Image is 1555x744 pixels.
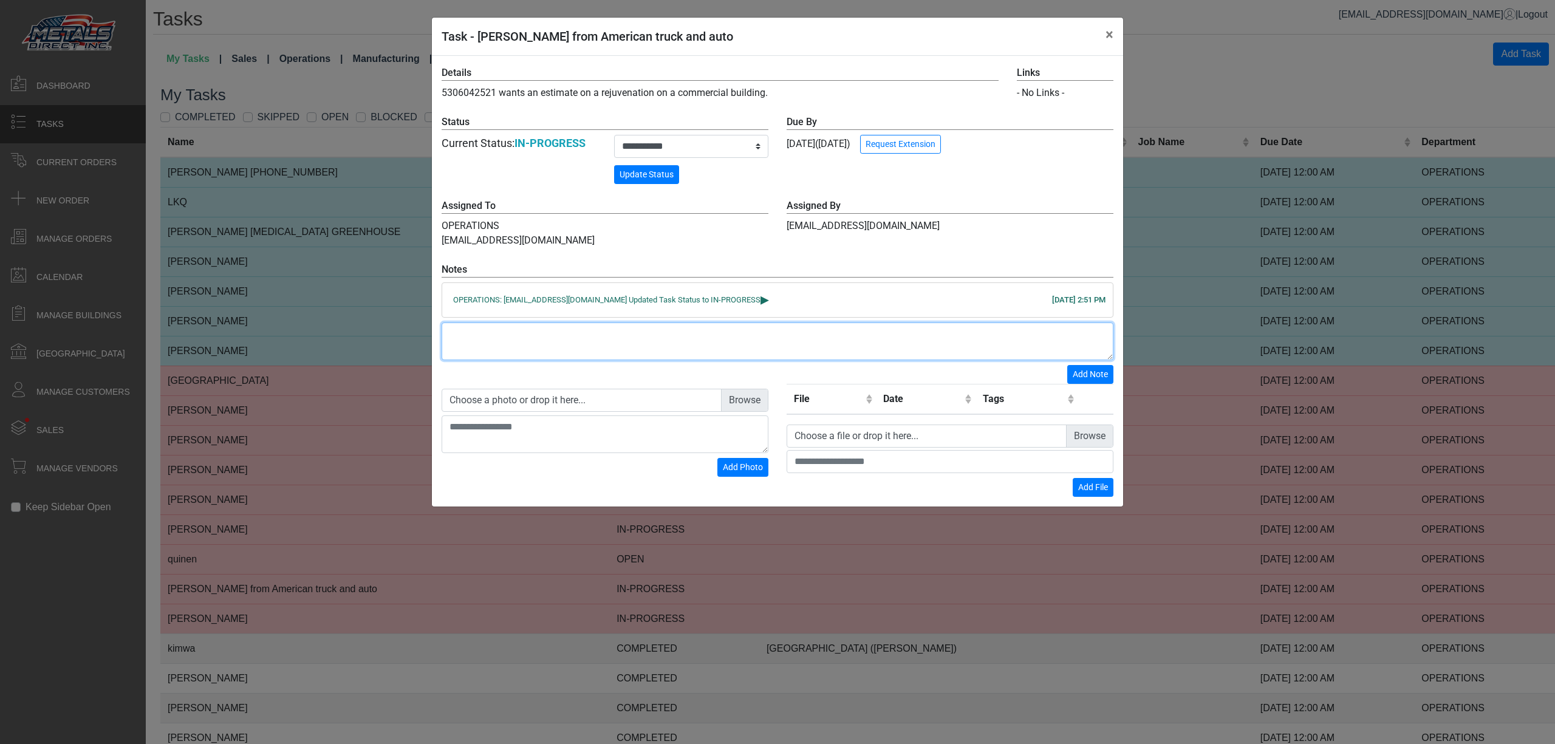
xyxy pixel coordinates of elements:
[432,199,777,248] div: OPERATIONS [EMAIL_ADDRESS][DOMAIN_NAME]
[777,199,1123,248] div: [EMAIL_ADDRESS][DOMAIN_NAME]
[1078,384,1113,414] th: Remove
[860,135,941,154] button: Request Extension
[514,137,586,149] strong: IN-PROGRESS
[1078,482,1108,492] span: Add File
[620,169,674,179] span: Update Status
[1073,369,1108,379] span: Add Note
[787,115,1113,130] label: Due By
[1052,294,1106,306] div: [DATE] 2:51 PM
[787,115,1113,154] div: [DATE] ([DATE])
[614,165,679,184] button: Update Status
[442,66,999,81] label: Details
[432,66,1008,100] div: 5306042521 wants an estimate on a rejuvenation on a commercial building.
[442,199,768,214] label: Assigned To
[442,135,596,151] div: Current Status:
[442,262,1113,278] label: Notes
[723,462,763,472] span: Add Photo
[883,392,962,406] div: Date
[1073,478,1113,497] button: Add File
[794,392,863,406] div: File
[453,294,1102,306] div: OPERATIONS: [EMAIL_ADDRESS][DOMAIN_NAME] Updated Task Status to IN-PROGRESS
[866,139,935,149] span: Request Extension
[787,199,1113,214] label: Assigned By
[1096,18,1123,52] button: Close
[760,295,769,303] span: ▸
[442,27,733,46] h5: Task - [PERSON_NAME] from American truck and auto
[1067,365,1113,384] button: Add Note
[1367,50,1446,73] div: Updated Task
[717,458,768,477] button: Add Photo
[1017,66,1113,81] label: Links
[983,392,1064,406] div: Tags
[442,115,768,130] label: Status
[1017,86,1113,100] div: - No Links -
